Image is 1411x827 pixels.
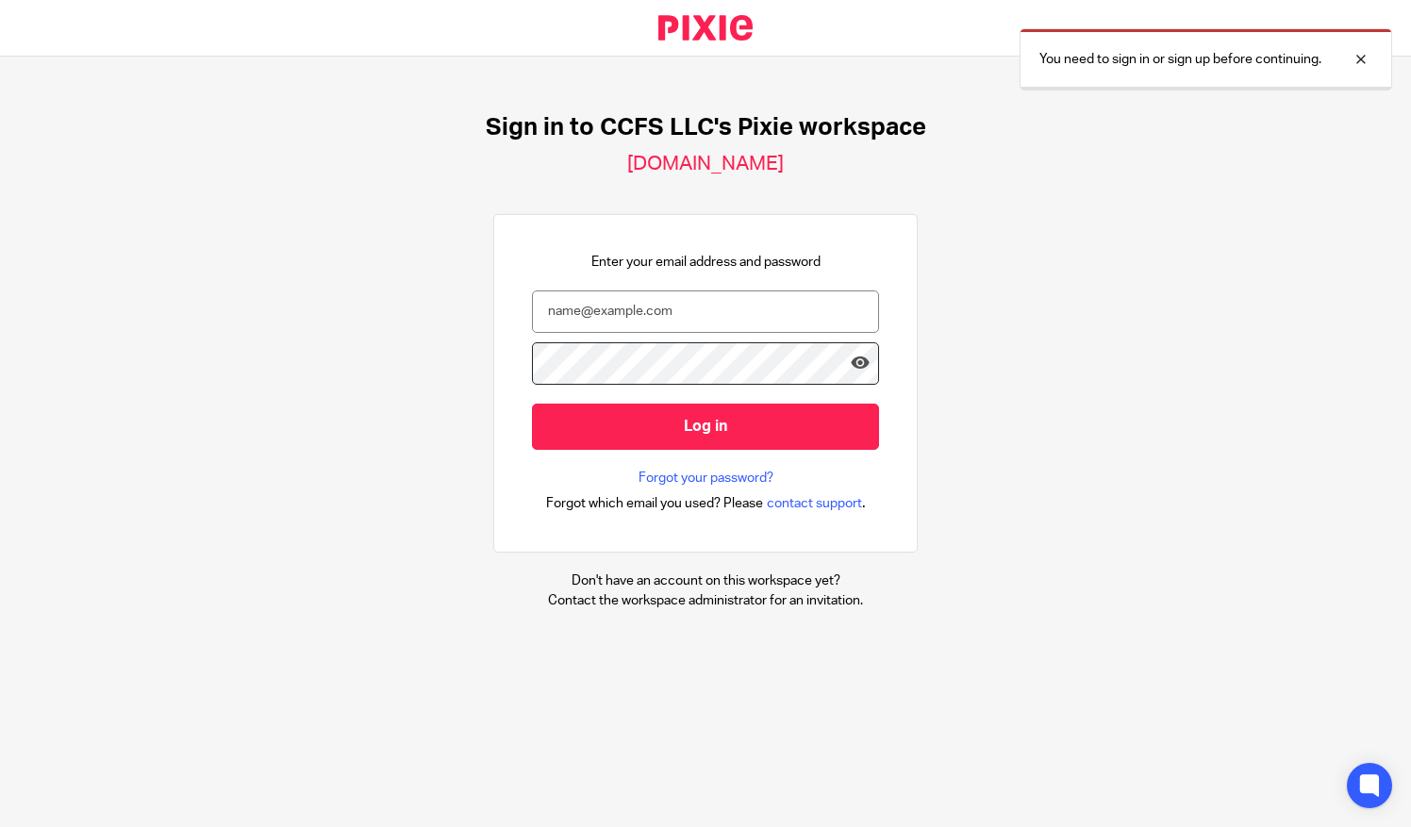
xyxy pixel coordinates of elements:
[548,591,863,610] p: Contact the workspace administrator for an invitation.
[767,494,862,513] span: contact support
[548,571,863,590] p: Don't have an account on this workspace yet?
[486,113,926,142] h1: Sign in to CCFS LLC's Pixie workspace
[639,469,773,488] a: Forgot your password?
[532,290,879,333] input: name@example.com
[591,253,821,272] p: Enter your email address and password
[546,492,866,514] div: .
[532,404,879,450] input: Log in
[627,152,784,176] h2: [DOMAIN_NAME]
[1039,50,1321,69] p: You need to sign in or sign up before continuing.
[546,494,763,513] span: Forgot which email you used? Please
